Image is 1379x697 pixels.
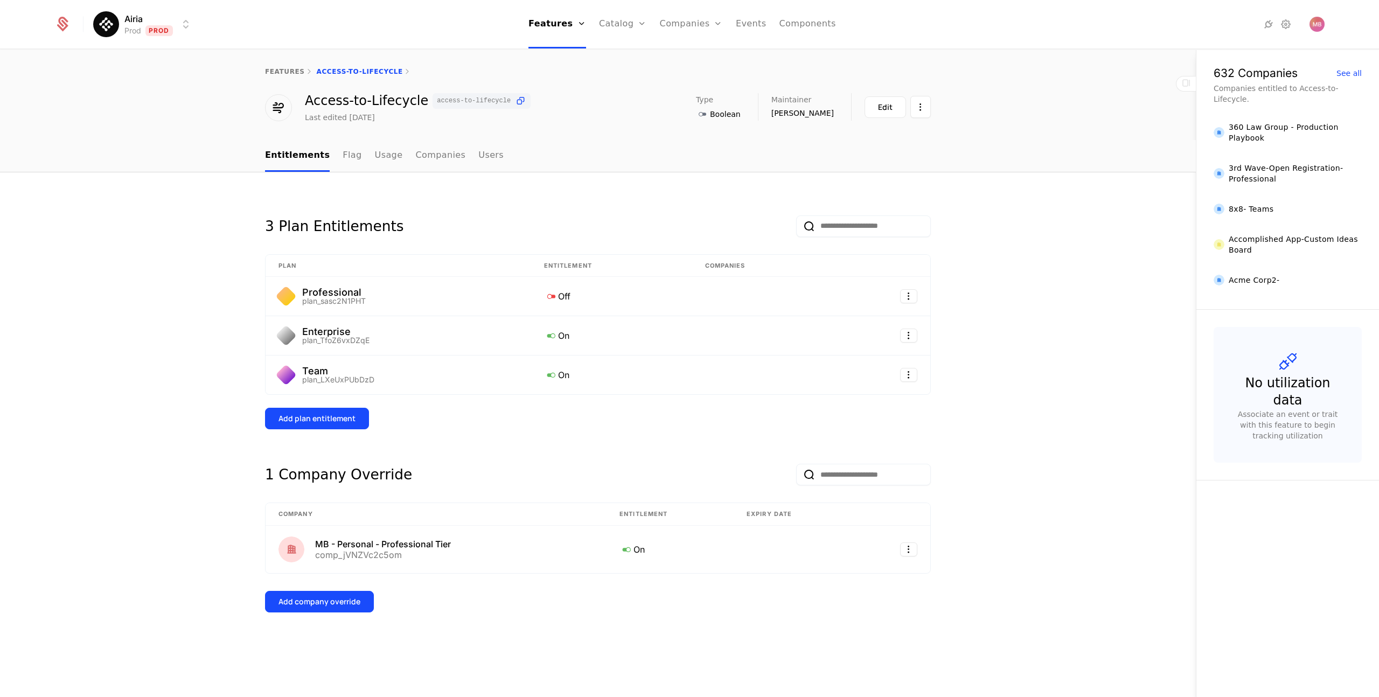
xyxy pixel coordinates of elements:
div: Last edited [DATE] [305,112,375,123]
img: Matt Bell [1310,17,1325,32]
div: Off [544,289,679,303]
a: Companies [415,140,465,172]
a: features [265,68,305,75]
button: Select action [900,289,917,303]
div: Access-to-Lifecycle [305,93,531,109]
nav: Main [265,140,931,172]
th: Entitlement [531,255,692,277]
th: Companies [692,255,837,277]
div: plan_TfoZ6vxDZqE [302,337,370,344]
div: On [619,542,721,556]
img: 8x8- Teams [1214,204,1224,214]
div: Professional [302,288,366,297]
button: Edit [865,96,906,118]
div: Edit [878,102,893,113]
span: Boolean [710,109,741,120]
div: Accomplished App-Custom Ideas Board [1229,234,1362,255]
button: Select action [900,368,917,382]
span: Airia [124,12,143,25]
th: Plan [266,255,531,277]
button: Add plan entitlement [265,408,369,429]
div: Prod [124,25,141,36]
div: plan_sasc2N1PHT [302,297,366,305]
button: Select action [910,96,931,118]
ul: Choose Sub Page [265,140,504,172]
div: comp_jVNZVc2c5om [315,550,451,559]
div: 3rd Wave-Open Registration-Professional [1229,163,1362,184]
div: Acme Corp2- [1229,275,1280,285]
div: Add plan entitlement [278,413,356,424]
th: Company [266,503,607,526]
div: Enterprise [302,327,370,337]
div: See all [1336,69,1362,77]
th: Expiry date [734,503,856,526]
div: 8x8- Teams [1229,204,1273,214]
button: Select action [900,329,917,343]
a: Users [478,140,504,172]
span: Maintainer [771,96,812,103]
a: Flag [343,140,361,172]
a: Usage [375,140,403,172]
div: 3 Plan Entitlements [265,215,403,237]
div: 1 Company Override [265,464,412,485]
span: Prod [145,25,173,36]
img: Accomplished App-Custom Ideas Board [1214,239,1224,250]
a: Settings [1279,18,1292,31]
span: [PERSON_NAME] [771,108,834,119]
div: On [544,368,679,382]
div: No utilization data [1235,374,1340,409]
div: 360 Law Group - Production Playbook [1229,122,1362,143]
div: MB - Personal - Professional Tier [315,540,451,548]
div: Team [302,366,374,376]
button: Open user button [1310,17,1325,32]
img: 360 Law Group - Production Playbook [1214,127,1224,138]
img: Airia [93,11,119,37]
div: plan_LXeUxPUbDzD [302,376,374,384]
a: Integrations [1262,18,1275,31]
div: 632 Companies [1214,67,1298,79]
img: MB - Personal - Professional Tier [278,536,304,562]
img: Acme Corp2- [1214,275,1224,285]
span: access-to-lifecycle [437,97,511,104]
div: Companies entitled to Access-to-Lifecycle. [1214,83,1362,104]
button: Select action [900,542,917,556]
button: Select environment [96,12,192,36]
div: On [544,329,679,343]
div: Associate an event or trait with this feature to begin tracking utilization [1231,409,1345,441]
button: Add company override [265,591,374,612]
img: 3rd Wave-Open Registration-Professional [1214,168,1224,179]
div: Add company override [278,596,360,607]
a: Entitlements [265,140,330,172]
span: Type [696,96,713,103]
th: Entitlement [607,503,734,526]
